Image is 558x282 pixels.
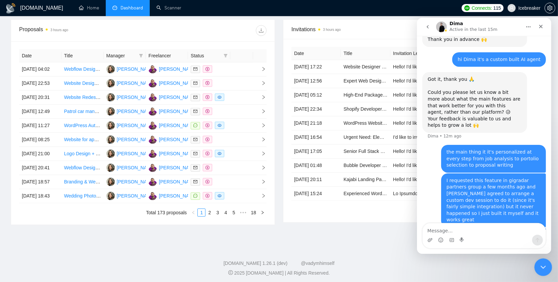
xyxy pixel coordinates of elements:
[341,159,390,173] td: Bubble Developer Needed for AI-Powered Digital Wardrobe (Glorai MVP)
[222,209,230,217] li: 4
[323,28,341,32] time: 3 hours ago
[259,209,267,217] button: right
[106,193,155,198] a: MH[PERSON_NAME]
[230,209,237,216] a: 5
[64,151,203,156] a: Logo Design + Webflow Website Design & Build for New CPA Firm
[193,109,197,113] span: mail
[534,259,552,276] iframe: Intercom live chat
[117,79,155,87] div: [PERSON_NAME]
[159,150,197,157] div: [PERSON_NAME]
[545,5,555,11] a: setting
[19,161,61,175] td: [DATE] 20:41
[256,25,267,36] button: download
[106,79,115,88] img: MH
[117,136,155,143] div: [PERSON_NAME]
[148,179,197,184] a: DB[PERSON_NAME]
[117,108,155,115] div: [PERSON_NAME]
[64,95,128,100] a: Website Redesign for Gallopiq
[343,78,456,83] a: Expert Web Designer for High-End Corporate Website
[156,5,181,11] a: searchScanner
[159,65,197,73] div: [PERSON_NAME]
[148,121,157,130] img: DB
[193,123,197,127] span: message
[159,192,197,200] div: [PERSON_NAME]
[259,209,267,217] li: Next Page
[205,81,210,85] span: dollar
[19,189,61,203] td: [DATE] 18:43
[343,163,496,168] a: Bubble Developer Needed for AI-Powered Digital Wardrobe (Glorai MVP)
[79,5,99,11] a: homeHome
[341,102,390,116] td: Shopify Developer Needed for Custom Product Grouping of Serialized Inventory
[191,52,221,59] span: Status
[64,193,268,199] a: Wedding Photo & Video Website (WordPress + Elementor Pro / or different) – Copy Figma Design
[191,211,195,215] span: left
[205,67,210,71] span: dollar
[19,105,61,119] td: [DATE] 12:49
[341,47,390,60] th: Title
[112,5,117,10] span: dashboard
[106,150,115,158] img: MH
[248,209,259,217] li: 18
[193,194,197,198] span: message
[64,179,153,184] a: Branding & Website Design for Surf Resort
[205,209,214,217] li: 2
[159,79,197,87] div: [PERSON_NAME]
[61,62,104,76] td: Webflow Design & Execution
[117,65,155,73] div: [PERSON_NAME]
[249,209,258,216] a: 18
[341,88,390,102] td: High-End Packages Website Creation and Development for French Agency
[106,66,155,71] a: MH[PERSON_NAME]
[238,209,248,217] span: •••
[390,47,440,60] th: Invitation Letter
[493,4,501,12] span: 115
[148,65,157,73] img: DB
[19,119,61,133] td: [DATE] 11:27
[291,102,341,116] td: [DATE] 22:34
[148,93,157,102] img: DB
[148,66,197,71] a: DB[PERSON_NAME]
[61,175,104,189] td: Branding & Website Design for Surf Resort
[343,149,533,154] a: Senior Full Stack Developer - Expert in Modern Technologies (Spanish Speaking Preferred)
[222,51,229,61] span: filter
[256,137,266,142] span: right
[218,152,222,156] span: eye
[198,209,205,216] a: 1
[148,108,197,114] a: DB[PERSON_NAME]
[61,161,104,175] td: Webflow Designer for Premium Music Portfolio Website
[218,194,222,198] span: eye
[106,121,115,130] img: MH
[193,137,197,142] span: mail
[343,120,412,126] a: WordPress Website Programmer
[5,270,553,277] div: 2025 [DOMAIN_NAME] | All Rights Reserved.
[61,147,104,161] td: Logo Design + Webflow Website Design & Build for New CPA Firm
[117,150,155,157] div: [PERSON_NAME]
[61,91,104,105] td: Website Redesign for Gallopiq
[206,209,213,216] a: 2
[148,178,157,186] img: DB
[205,194,210,198] span: dollar
[193,152,197,156] span: mail
[148,193,197,198] a: DB[PERSON_NAME]
[341,60,390,74] td: Website Designer Needed for Web Design and Development
[291,187,341,201] td: [DATE] 15:24
[106,179,155,184] a: MH[PERSON_NAME]
[256,95,266,100] span: right
[291,74,341,88] td: [DATE] 12:56
[50,28,68,32] time: 3 hours ago
[230,209,238,217] li: 5
[343,92,500,98] a: High-End Packages Website Creation and Development for French Agency
[218,95,222,99] span: eye
[19,49,61,62] th: Date
[291,25,539,34] span: Invitations
[106,80,155,86] a: MH[PERSON_NAME]
[106,164,115,172] img: MH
